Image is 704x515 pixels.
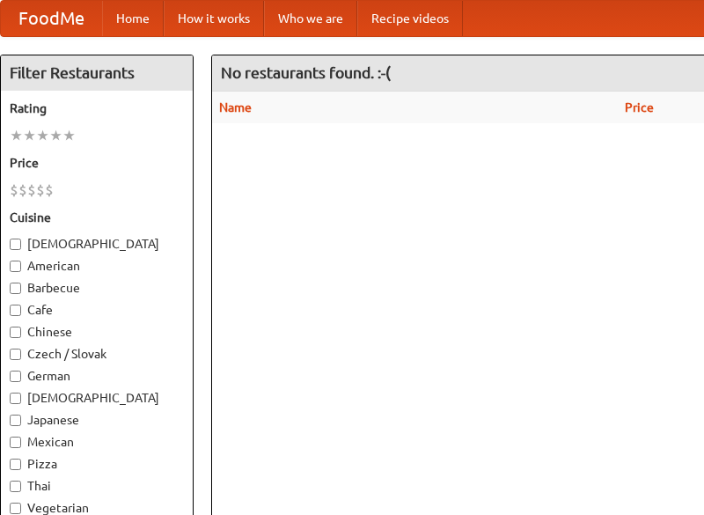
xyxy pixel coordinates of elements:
input: Vegetarian [10,503,21,514]
label: Thai [10,477,184,495]
label: [DEMOGRAPHIC_DATA] [10,235,184,253]
input: [DEMOGRAPHIC_DATA] [10,239,21,250]
label: Pizza [10,455,184,473]
a: How it works [164,1,264,36]
li: ★ [23,126,36,145]
a: Who we are [264,1,357,36]
input: Mexican [10,437,21,448]
input: Barbecue [10,283,21,294]
input: Chinese [10,327,21,338]
label: Mexican [10,433,184,451]
h5: Rating [10,99,184,117]
label: [DEMOGRAPHIC_DATA] [10,389,184,407]
li: $ [18,180,27,200]
input: German [10,371,21,382]
h5: Cuisine [10,209,184,226]
label: Chinese [10,323,184,341]
h4: Filter Restaurants [1,55,193,91]
a: Recipe videos [357,1,463,36]
input: Thai [10,481,21,492]
input: Cafe [10,305,21,316]
li: ★ [49,126,62,145]
input: Japanese [10,415,21,426]
label: Barbecue [10,279,184,297]
input: [DEMOGRAPHIC_DATA] [10,393,21,404]
li: ★ [36,126,49,145]
li: ★ [10,126,23,145]
li: $ [45,180,54,200]
a: Home [102,1,164,36]
ng-pluralize: No restaurants found. :-( [221,64,391,81]
li: $ [10,180,18,200]
a: Price [625,100,654,114]
input: Pizza [10,459,21,470]
label: American [10,257,184,275]
label: Japanese [10,411,184,429]
li: $ [36,180,45,200]
li: ★ [62,126,76,145]
label: German [10,367,184,385]
label: Cafe [10,301,184,319]
label: Czech / Slovak [10,345,184,363]
a: FoodMe [1,1,102,36]
input: Czech / Slovak [10,349,21,360]
input: American [10,261,21,272]
li: $ [27,180,36,200]
a: Name [219,100,252,114]
h5: Price [10,154,184,172]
